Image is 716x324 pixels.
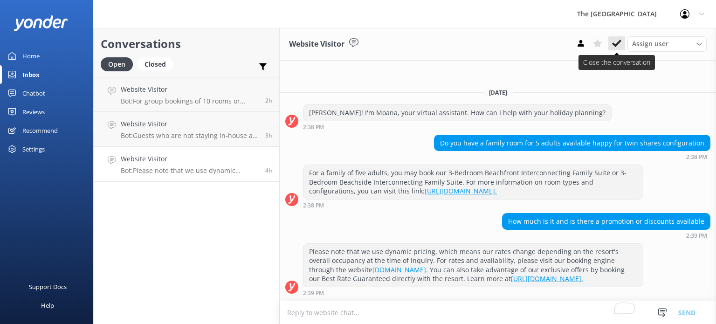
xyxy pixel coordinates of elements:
div: Help [41,296,54,315]
div: Reviews [22,103,45,121]
a: [DOMAIN_NAME] [372,265,426,274]
span: 09:37pm 12-Aug-2025 (UTC -10:00) Pacific/Honolulu [265,131,272,139]
strong: 2:39 PM [686,233,707,239]
div: Chatbot [22,84,45,103]
div: 08:38pm 12-Aug-2025 (UTC -10:00) Pacific/Honolulu [303,202,643,208]
span: [DATE] [483,89,513,97]
textarea: To enrich screen reader interactions, please activate Accessibility in Grammarly extension settings [280,301,716,324]
div: 08:38pm 12-Aug-2025 (UTC -10:00) Pacific/Honolulu [434,153,710,160]
a: Website VisitorBot:Please note that we use dynamic pricing, which means our rates change dependin... [94,147,279,182]
div: Open [101,57,133,71]
a: Website VisitorBot:For group bookings of 10 rooms or more, please contact us directly with your s... [94,77,279,112]
span: Assign user [632,39,668,49]
div: Support Docs [29,277,67,296]
a: Closed [138,59,178,69]
a: [URL][DOMAIN_NAME]. [511,274,583,283]
h4: Website Visitor [121,154,258,164]
div: Settings [22,140,45,159]
div: Do you have a family room for 5 adults available happy for twin shares configuration [434,135,710,151]
div: Recommend [22,121,58,140]
div: 08:38pm 12-Aug-2025 (UTC -10:00) Pacific/Honolulu [303,124,612,130]
p: Bot: Guests who are not staying in-house at [GEOGRAPHIC_DATA] are welcome to dine at [GEOGRAPHIC_... [121,131,258,140]
a: [URL][DOMAIN_NAME]. [425,186,497,195]
p: Bot: For group bookings of 10 rooms or more, please contact us directly with your specific requir... [121,97,258,105]
p: Bot: Please note that we use dynamic pricing, which means our rates change depending on the resor... [121,166,258,175]
a: Open [101,59,138,69]
h4: Website Visitor [121,84,258,95]
h3: Website Visitor [289,38,344,50]
strong: 2:38 PM [303,203,324,208]
img: yonder-white-logo.png [14,15,68,31]
strong: 2:38 PM [686,154,707,160]
h4: Website Visitor [121,119,258,129]
strong: 2:39 PM [303,290,324,296]
div: 08:39pm 12-Aug-2025 (UTC -10:00) Pacific/Honolulu [303,290,643,296]
div: How much is it and is there a promotion or discounts available [503,214,710,229]
span: 10:25pm 12-Aug-2025 (UTC -10:00) Pacific/Honolulu [265,97,272,104]
a: Website VisitorBot:Guests who are not staying in-house at [GEOGRAPHIC_DATA] are welcome to dine a... [94,112,279,147]
h2: Conversations [101,35,272,53]
strong: 2:38 PM [303,124,324,130]
div: Closed [138,57,173,71]
div: 08:39pm 12-Aug-2025 (UTC -10:00) Pacific/Honolulu [502,232,710,239]
div: For a family of five adults, you may book our 3-Bedroom Beachfront Interconnecting Family Suite o... [303,165,643,199]
div: Home [22,47,40,65]
span: 08:39pm 12-Aug-2025 (UTC -10:00) Pacific/Honolulu [265,166,272,174]
div: Inbox [22,65,40,84]
div: Please note that we use dynamic pricing, which means our rates change depending on the resort's o... [303,244,643,287]
div: Assign User [627,36,707,51]
div: [PERSON_NAME]! I'm Moana, your virtual assistant. How can I help with your holiday planning? [303,105,611,121]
